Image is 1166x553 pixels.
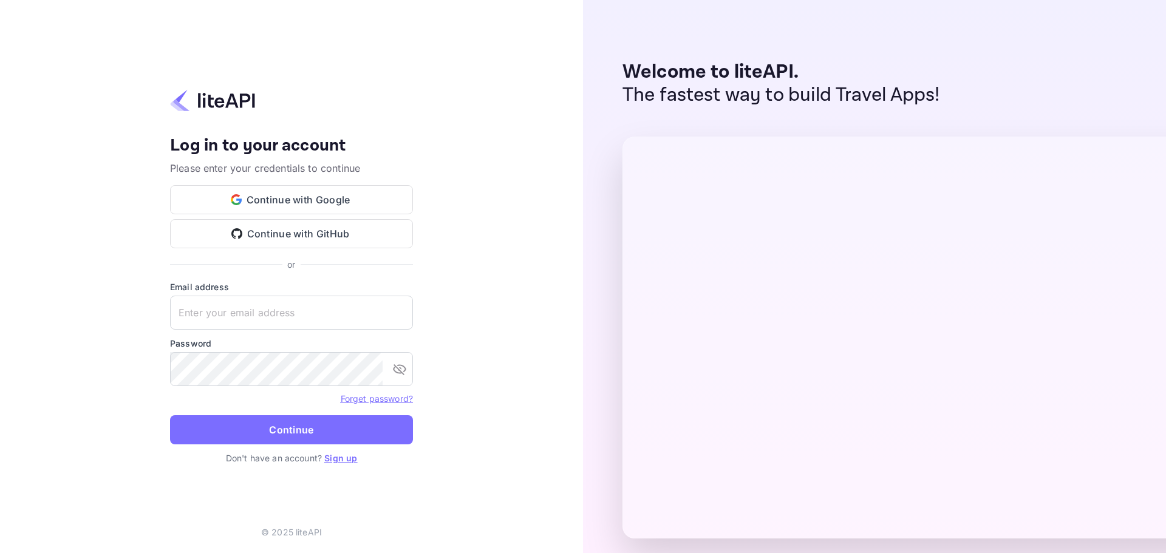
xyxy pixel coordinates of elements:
p: Don't have an account? [170,452,413,464]
input: Enter your email address [170,296,413,330]
h4: Log in to your account [170,135,413,157]
p: or [287,258,295,271]
button: Continue with GitHub [170,219,413,248]
a: Sign up [324,453,357,463]
p: The fastest way to build Travel Apps! [622,84,940,107]
img: liteapi [170,89,255,112]
button: Continue with Google [170,185,413,214]
p: © 2025 liteAPI [261,526,322,538]
label: Email address [170,280,413,293]
button: toggle password visibility [387,357,412,381]
a: Forget password? [341,392,413,404]
label: Password [170,337,413,350]
button: Continue [170,415,413,444]
a: Forget password? [341,393,413,404]
p: Please enter your credentials to continue [170,161,413,175]
p: Welcome to liteAPI. [622,61,940,84]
